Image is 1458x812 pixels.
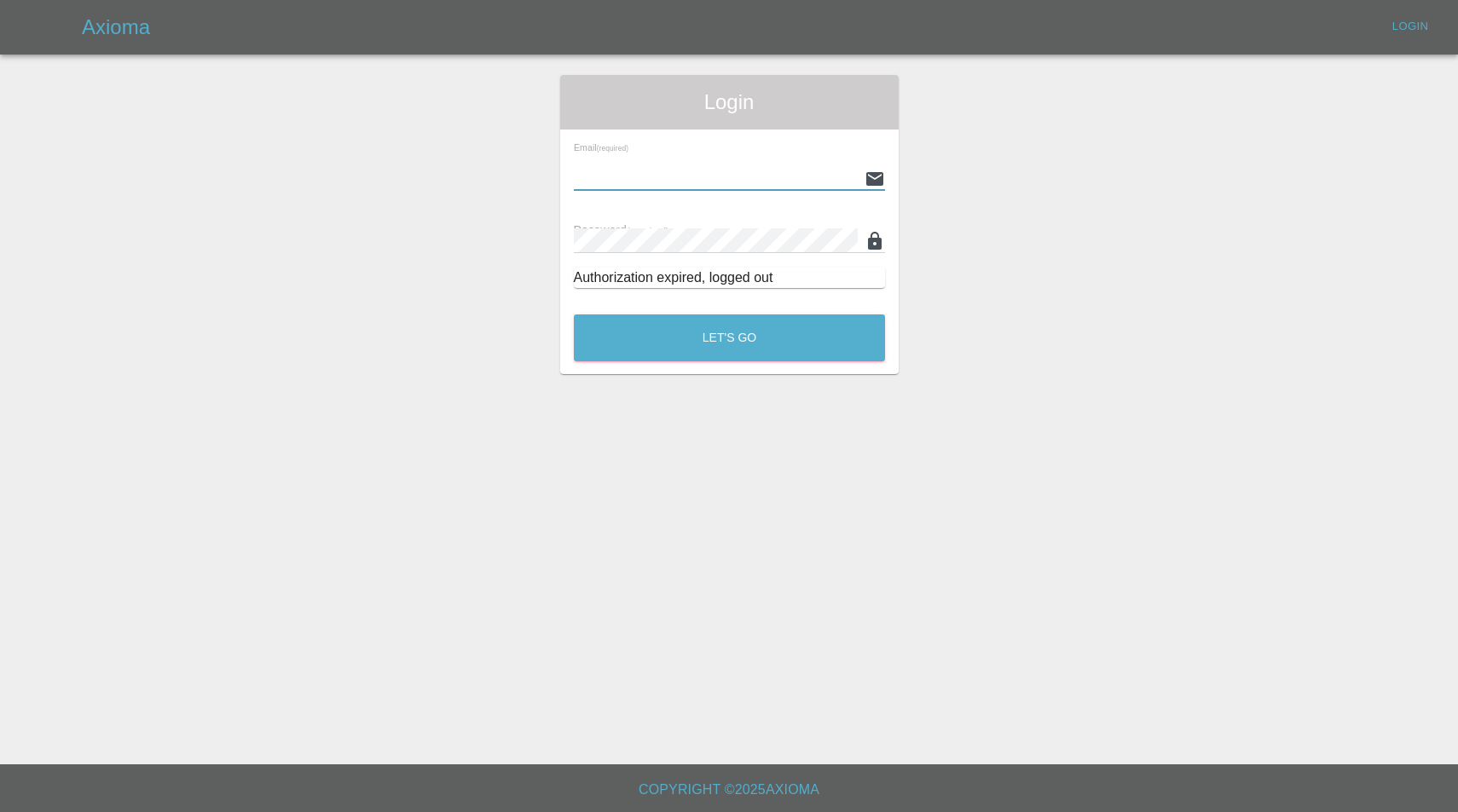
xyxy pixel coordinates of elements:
a: Login [1383,14,1438,40]
div: Authorization expired, logged out [574,268,885,288]
h6: Copyright © 2025 Axioma [14,778,1444,802]
button: Let's Go [574,314,885,361]
span: Password [574,223,669,237]
small: (required) [627,226,669,236]
span: Email [574,142,628,153]
small: (required) [596,145,628,153]
span: Login [574,89,885,116]
h5: Axioma [82,14,150,41]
